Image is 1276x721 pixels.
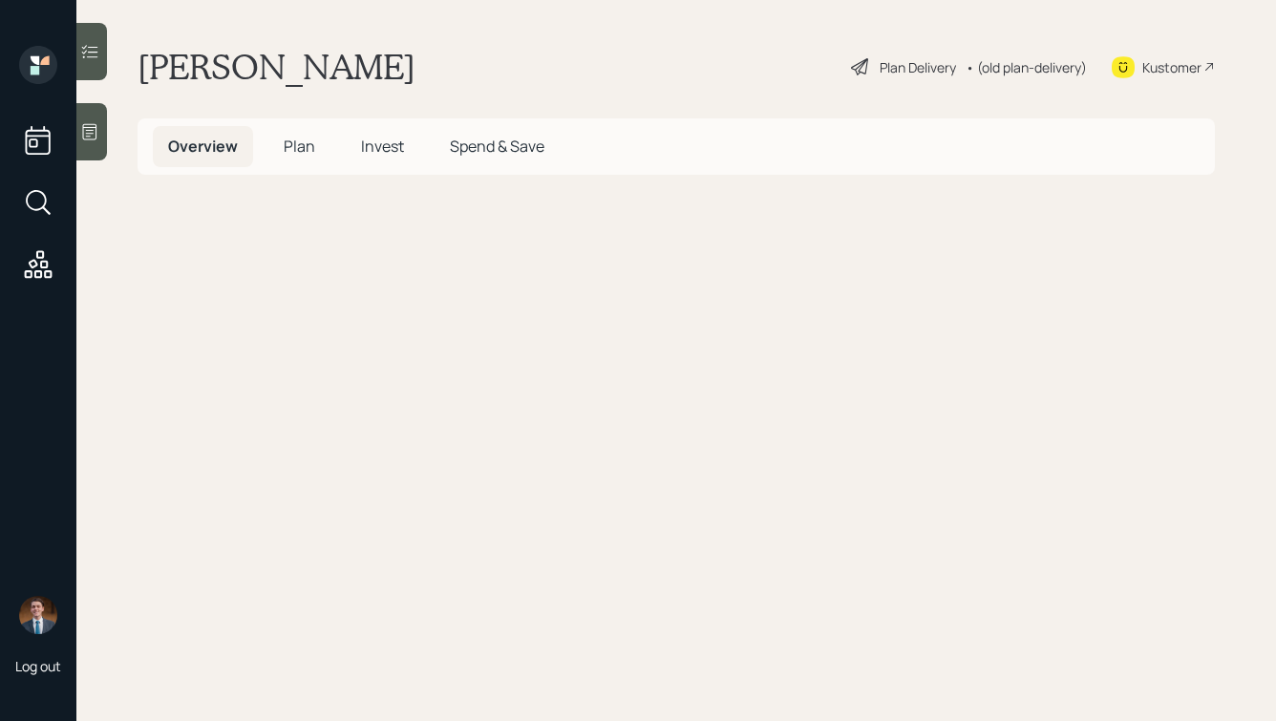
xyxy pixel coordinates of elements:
[284,136,315,157] span: Plan
[966,57,1087,77] div: • (old plan-delivery)
[168,136,238,157] span: Overview
[138,46,415,88] h1: [PERSON_NAME]
[19,596,57,634] img: hunter_neumayer.jpg
[880,57,956,77] div: Plan Delivery
[450,136,544,157] span: Spend & Save
[1142,57,1202,77] div: Kustomer
[361,136,404,157] span: Invest
[15,657,61,675] div: Log out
